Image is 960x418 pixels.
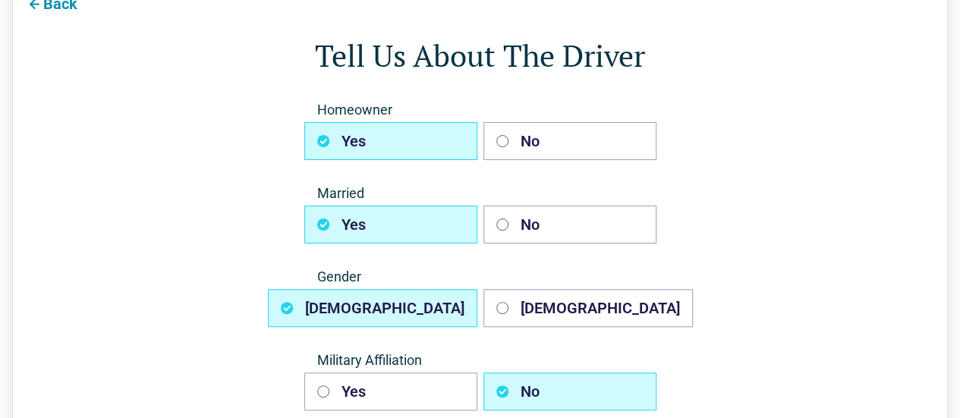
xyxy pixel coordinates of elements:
[483,372,656,410] button: No
[304,268,656,286] span: Gender
[304,372,477,410] button: Yes
[304,101,656,119] span: Homeowner
[304,206,477,244] button: Yes
[304,184,656,203] span: Married
[268,289,477,327] button: [DEMOGRAPHIC_DATA]
[483,206,656,244] button: No
[74,34,886,77] h1: Tell Us About The Driver
[483,289,693,327] button: [DEMOGRAPHIC_DATA]
[483,122,656,160] button: No
[304,351,656,369] span: Military Affiliation
[304,122,477,160] button: Yes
